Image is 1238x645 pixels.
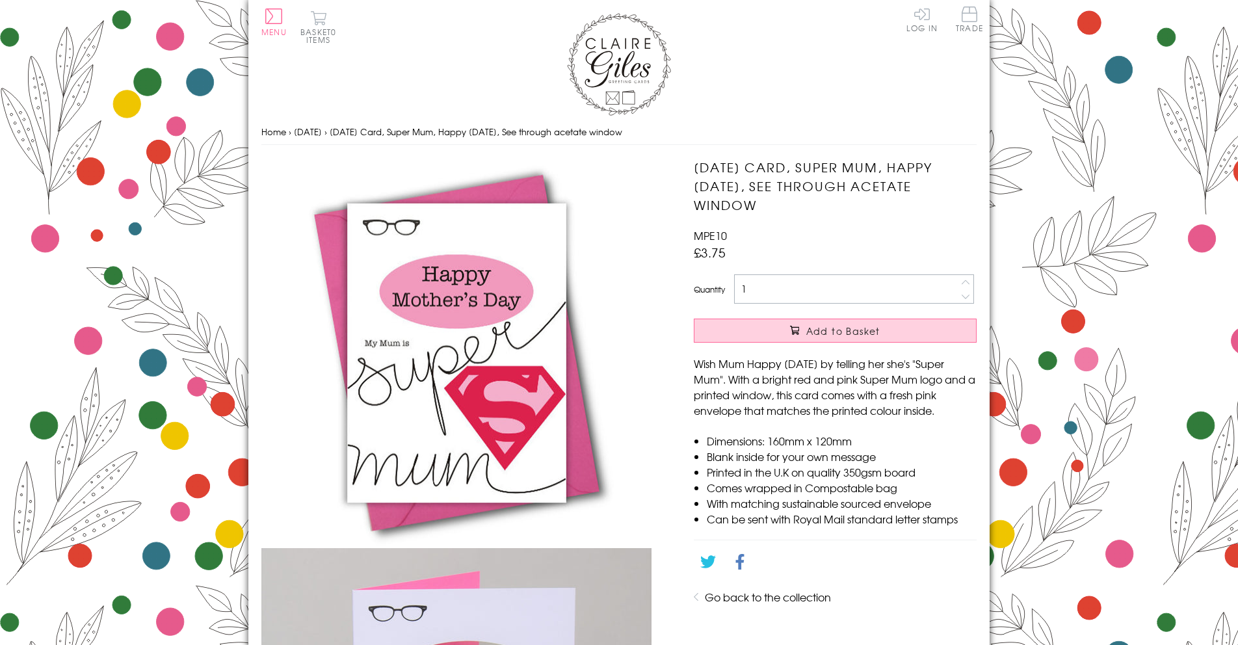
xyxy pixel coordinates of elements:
img: Mother's Day Card, Super Mum, Happy Mother's Day, See through acetate window [261,158,652,548]
a: Trade [956,7,983,34]
span: 0 items [306,26,336,46]
span: [DATE] Card, Super Mum, Happy [DATE], See through acetate window [330,125,622,138]
a: Log In [906,7,938,32]
li: Printed in the U.K on quality 350gsm board [707,464,977,480]
span: Menu [261,26,287,38]
img: Claire Giles Greetings Cards [567,13,671,116]
a: [DATE] [294,125,322,138]
h1: [DATE] Card, Super Mum, Happy [DATE], See through acetate window [694,158,977,214]
p: Wish Mum Happy [DATE] by telling her she's "Super Mum". With a bright red and pink Super Mum logo... [694,356,977,418]
span: £3.75 [694,243,726,261]
span: › [324,125,327,138]
button: Add to Basket [694,319,977,343]
li: Comes wrapped in Compostable bag [707,480,977,495]
label: Quantity [694,283,725,295]
a: Home [261,125,286,138]
button: Menu [261,8,287,36]
li: Blank inside for your own message [707,449,977,464]
button: Basket0 items [300,10,336,44]
li: Dimensions: 160mm x 120mm [707,433,977,449]
span: MPE10 [694,228,727,243]
span: Add to Basket [806,324,880,337]
a: Go back to the collection [705,589,831,605]
span: Trade [956,7,983,32]
span: › [289,125,291,138]
li: Can be sent with Royal Mail standard letter stamps [707,511,977,527]
nav: breadcrumbs [261,119,977,146]
li: With matching sustainable sourced envelope [707,495,977,511]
